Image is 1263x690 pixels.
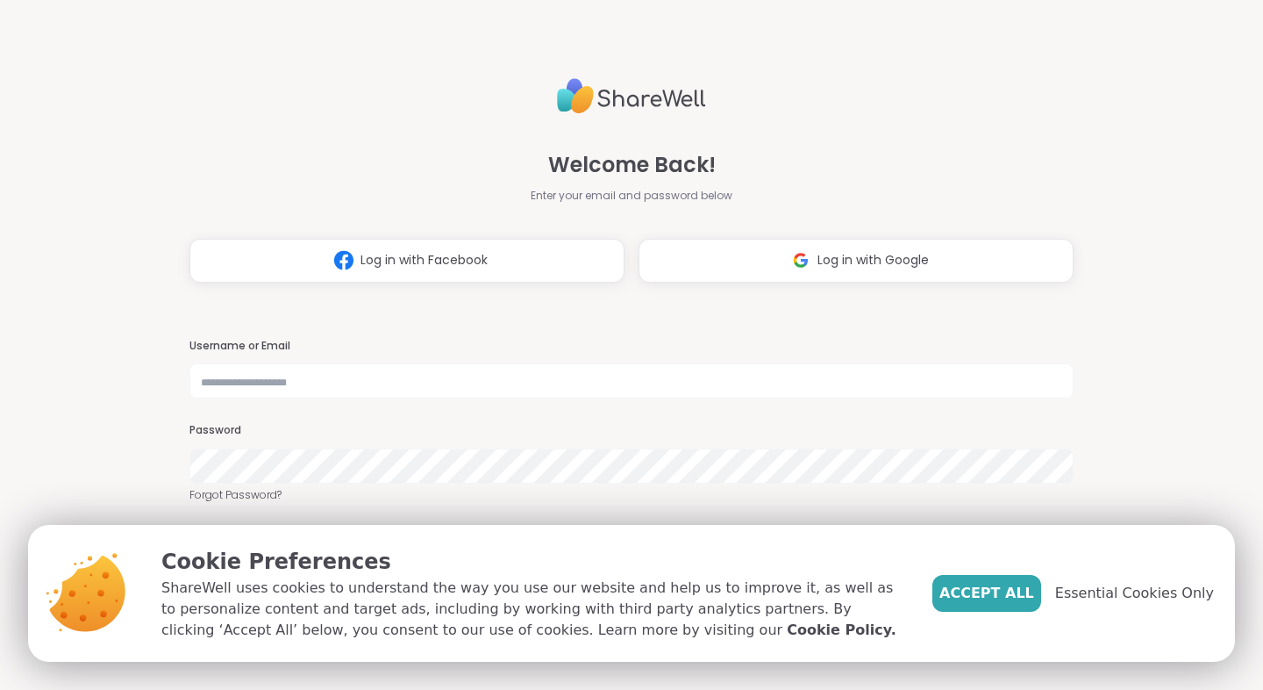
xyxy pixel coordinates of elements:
span: Welcome Back! [548,149,716,181]
img: ShareWell Logomark [327,244,360,277]
button: Log in with Google [639,239,1074,283]
span: Log in with Facebook [360,251,488,270]
p: ShareWell uses cookies to understand the way you use our website and help us to improve it, as we... [161,578,904,641]
img: ShareWell Logomark [784,244,817,277]
span: Log in with Google [817,251,929,270]
img: ShareWell Logo [557,71,706,121]
span: Accept All [939,583,1034,604]
h3: Password [189,423,1074,438]
button: Log in with Facebook [189,239,624,283]
a: Cookie Policy. [787,620,896,641]
span: Enter your email and password below [531,188,732,204]
a: Forgot Password? [189,487,1074,503]
h3: Username or Email [189,339,1074,354]
p: Cookie Preferences [161,546,904,578]
button: Accept All [932,575,1041,612]
span: Essential Cookies Only [1055,583,1214,604]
